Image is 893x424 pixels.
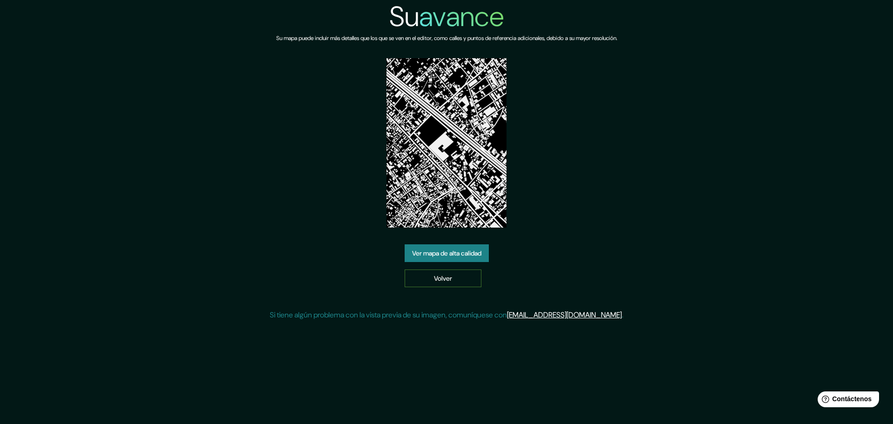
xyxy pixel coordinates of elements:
a: [EMAIL_ADDRESS][DOMAIN_NAME] [507,310,622,320]
a: Ver mapa de alta calidad [405,244,489,262]
font: Si tiene algún problema con la vista previa de su imagen, comuníquese con [270,310,507,320]
font: . [622,310,623,320]
a: Volver [405,269,481,287]
iframe: Lanzador de widgets de ayuda [810,388,883,414]
img: vista previa del mapa creado [387,58,506,228]
font: Su mapa puede incluir más detalles que los que se ven en el editor, como calles y puntos de refer... [276,34,617,42]
font: Volver [434,274,452,283]
font: Ver mapa de alta calidad [412,249,481,258]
